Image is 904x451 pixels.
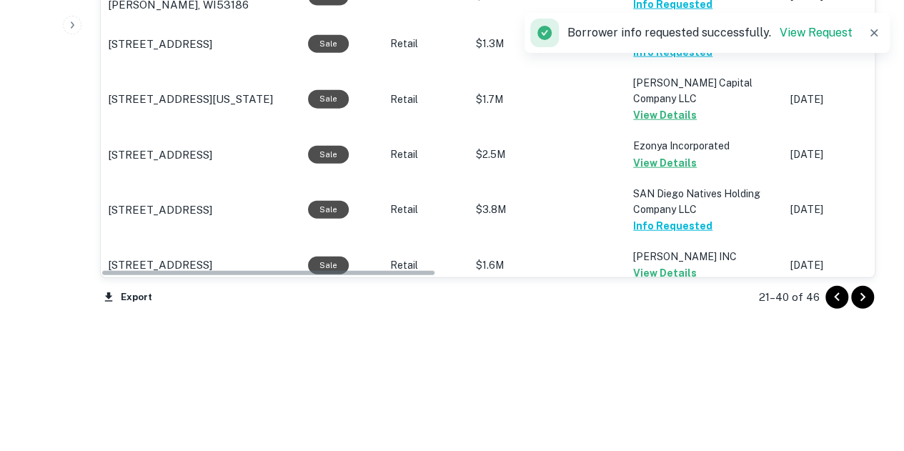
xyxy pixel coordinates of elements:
p: [STREET_ADDRESS] [108,257,212,274]
button: View Details [633,154,697,172]
a: View Request [780,26,853,39]
p: $3.8M [476,202,619,217]
p: [STREET_ADDRESS] [108,36,212,53]
p: Retail [390,147,462,162]
p: [STREET_ADDRESS][US_STATE] [108,91,273,108]
a: [STREET_ADDRESS][US_STATE] [108,91,294,108]
button: Go to previous page [825,286,848,309]
div: Sale [308,146,349,164]
div: Sale [308,35,349,53]
button: View Details [633,264,697,282]
p: SAN Diego Natives Holding Company LLC [633,186,776,217]
iframe: Chat Widget [833,337,904,405]
p: [STREET_ADDRESS] [108,147,212,164]
button: Info Requested [633,217,712,234]
p: $1.7M [476,92,619,107]
a: [STREET_ADDRESS] [108,257,294,274]
a: [STREET_ADDRESS] [108,147,294,164]
p: [PERSON_NAME] Capital Company LLC [633,75,776,106]
div: Sale [308,257,349,274]
p: Borrower info requested successfully. [567,24,853,41]
p: [STREET_ADDRESS] [108,202,212,219]
a: [STREET_ADDRESS] [108,36,294,53]
p: Retail [390,202,462,217]
p: Retail [390,258,462,273]
p: Retail [390,36,462,51]
p: [PERSON_NAME] INC [633,249,776,264]
button: Go to next page [851,286,874,309]
p: 21–40 of 46 [759,289,820,306]
div: Sale [308,90,349,108]
button: View Details [633,106,697,124]
a: [STREET_ADDRESS] [108,202,294,219]
p: Retail [390,92,462,107]
p: $1.6M [476,258,619,273]
button: Export [100,287,156,308]
div: Sale [308,201,349,219]
p: Ezonya Incorporated [633,138,776,154]
p: $2.5M [476,147,619,162]
p: $1.3M [476,36,619,51]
